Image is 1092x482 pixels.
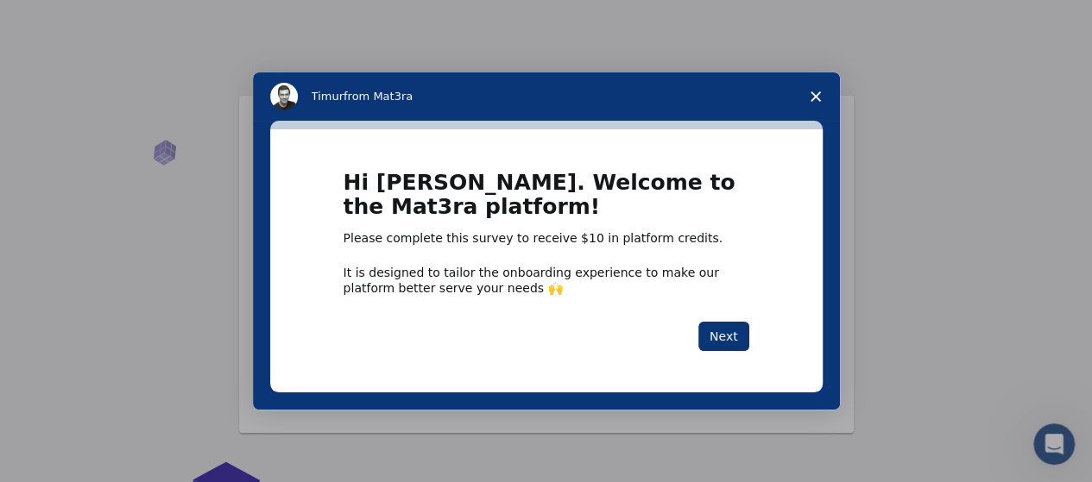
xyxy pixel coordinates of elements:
[792,72,840,121] span: Close survey
[35,12,97,28] span: Support
[344,230,749,247] div: Please complete this survey to receive $10 in platform credits.
[698,322,749,351] button: Next
[344,265,749,296] div: It is designed to tailor the onboarding experience to make our platform better serve your needs 🙌
[312,90,344,103] span: Timur
[270,83,298,110] img: Profile image for Timur
[344,171,749,230] h1: Hi [PERSON_NAME]. Welcome to the Mat3ra platform!
[344,90,413,103] span: from Mat3ra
